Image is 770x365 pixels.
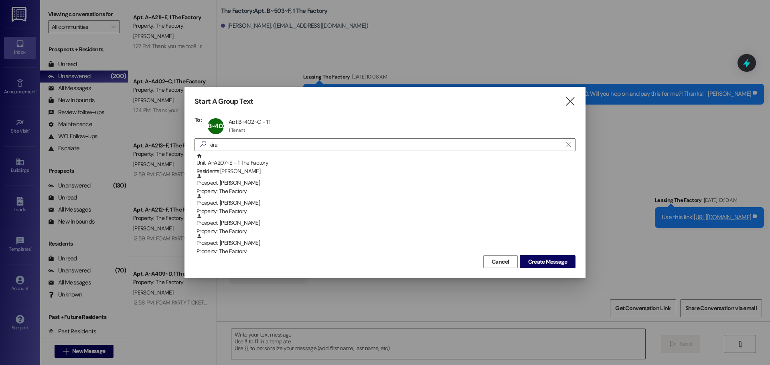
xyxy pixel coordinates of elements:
button: Clear text [562,139,575,151]
div: Prospect: [PERSON_NAME]Property: The Factory [195,193,575,213]
div: Unit: A~A207~E - 1 The Factory [197,153,575,176]
h3: To: [195,116,202,123]
div: Property: The Factory [197,187,575,196]
div: Unit: A~A207~E - 1 The FactoryResidents:[PERSON_NAME] [195,153,575,173]
div: Prospect: [PERSON_NAME] [197,213,575,236]
i:  [566,141,571,148]
div: Residents: [PERSON_NAME] [197,167,575,175]
div: Property: The Factory [197,227,575,236]
div: Prospect: [PERSON_NAME] [197,173,575,196]
div: 1 Tenant [229,127,245,133]
i:  [565,97,575,106]
div: Prospect: [PERSON_NAME] [197,193,575,216]
div: Prospect: [PERSON_NAME]Property: The Factory [195,233,575,253]
span: B~402~C [208,122,233,130]
div: Property: The Factory [197,247,575,256]
div: Property: The Factory [197,207,575,216]
span: Cancel [492,258,509,266]
input: Search for any contact or apartment [209,139,562,150]
span: Create Message [528,258,567,266]
button: Create Message [520,255,575,268]
button: Cancel [483,255,518,268]
div: Prospect: [PERSON_NAME]Property: The Factory [195,173,575,193]
h3: Start A Group Text [195,97,253,106]
div: Prospect: [PERSON_NAME]Property: The Factory [195,213,575,233]
div: Apt B~402~C - 1T [229,118,271,125]
div: Prospect: [PERSON_NAME] [197,233,575,256]
i:  [197,140,209,149]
